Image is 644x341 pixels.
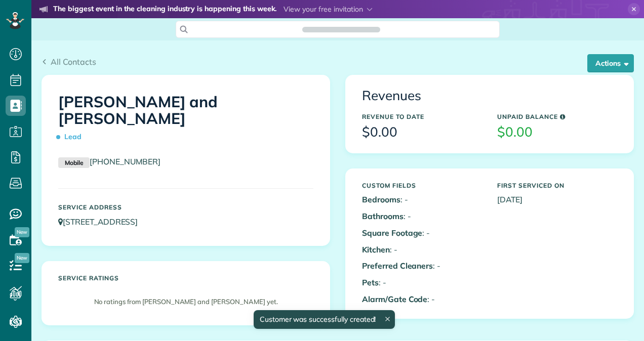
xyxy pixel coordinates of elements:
[362,125,482,140] h3: $0.00
[58,94,313,146] h1: [PERSON_NAME] and [PERSON_NAME]
[15,227,29,237] span: New
[497,125,617,140] h3: $0.00
[58,204,313,210] h5: Service Address
[42,56,96,68] a: All Contacts
[362,260,482,272] p: : -
[362,194,482,205] p: : -
[53,4,276,15] strong: The biggest event in the cleaning industry is happening this week.
[362,211,404,221] b: Bathrooms
[497,182,617,189] h5: First Serviced On
[63,297,308,307] p: No ratings from [PERSON_NAME] and [PERSON_NAME] yet.
[58,157,90,168] small: Mobile
[497,113,617,120] h5: Unpaid Balance
[58,128,86,146] span: Lead
[362,244,390,254] b: Kitchen
[362,277,482,288] p: : -
[362,113,482,120] h5: Revenue to Date
[362,293,482,305] p: : -
[587,54,634,72] button: Actions
[362,182,482,189] h5: Custom Fields
[58,275,313,281] h5: Service ratings
[58,156,160,166] a: Mobile[PHONE_NUMBER]
[312,24,370,34] span: Search ZenMaid…
[362,228,422,238] b: Square Footage
[362,294,427,304] b: Alarm/Gate Code
[254,310,395,329] div: Customer was successfully created!
[15,253,29,263] span: New
[362,227,482,239] p: : -
[362,210,482,222] p: : -
[58,217,147,227] a: [STREET_ADDRESS]
[362,244,482,255] p: : -
[497,194,617,205] p: [DATE]
[362,261,433,271] b: Preferred Cleaners
[362,89,617,103] h3: Revenues
[51,57,96,67] span: All Contacts
[362,194,400,204] b: Bedrooms
[362,277,379,287] b: Pets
